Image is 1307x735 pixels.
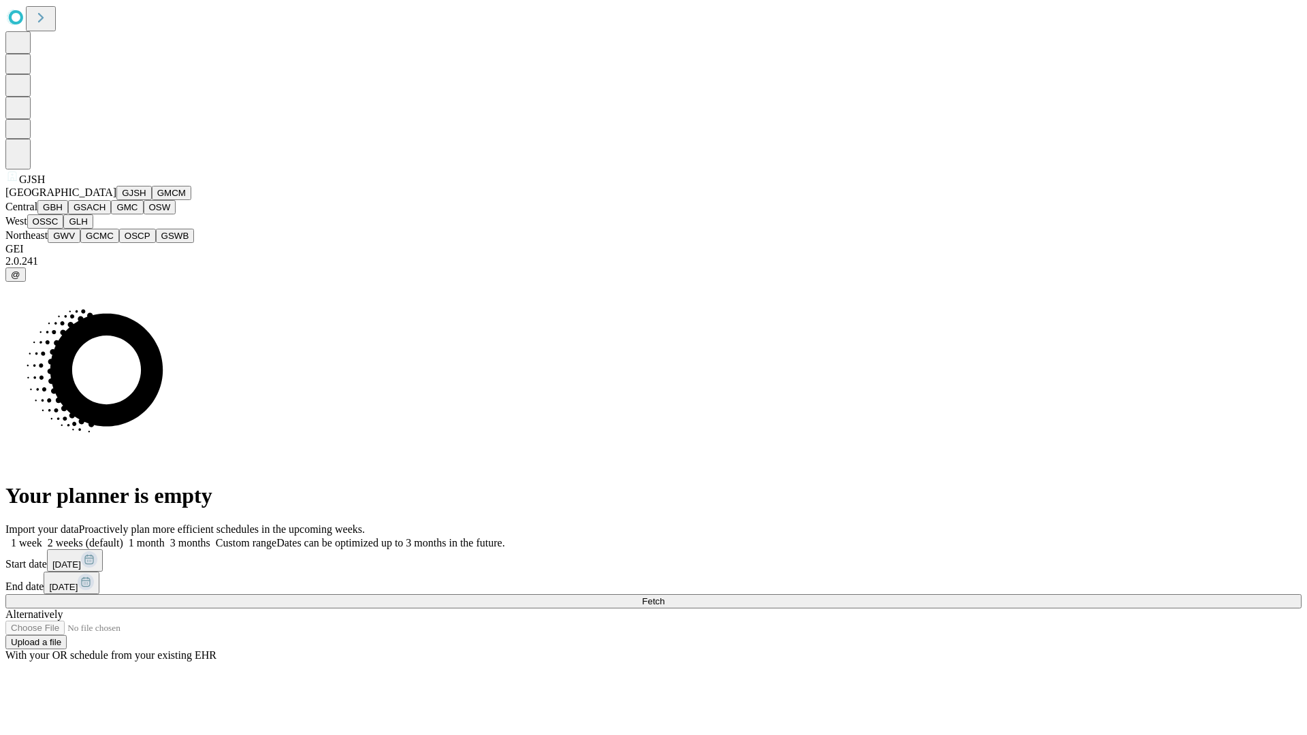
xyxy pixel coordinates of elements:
[27,214,64,229] button: OSSC
[129,537,165,549] span: 1 month
[11,269,20,280] span: @
[79,523,365,535] span: Proactively plan more efficient schedules in the upcoming weeks.
[152,186,191,200] button: GMCM
[63,214,93,229] button: GLH
[44,572,99,594] button: [DATE]
[5,243,1302,255] div: GEI
[5,523,79,535] span: Import your data
[276,537,504,549] span: Dates can be optimized up to 3 months in the future.
[216,537,276,549] span: Custom range
[170,537,210,549] span: 3 months
[5,594,1302,608] button: Fetch
[47,549,103,572] button: [DATE]
[5,267,26,282] button: @
[119,229,156,243] button: OSCP
[111,200,143,214] button: GMC
[5,215,27,227] span: West
[48,537,123,549] span: 2 weeks (default)
[80,229,119,243] button: GCMC
[642,596,664,606] span: Fetch
[5,483,1302,508] h1: Your planner is empty
[49,582,78,592] span: [DATE]
[5,201,37,212] span: Central
[52,559,81,570] span: [DATE]
[5,549,1302,572] div: Start date
[5,255,1302,267] div: 2.0.241
[19,174,45,185] span: GJSH
[116,186,152,200] button: GJSH
[11,537,42,549] span: 1 week
[48,229,80,243] button: GWV
[5,572,1302,594] div: End date
[5,649,216,661] span: With your OR schedule from your existing EHR
[37,200,68,214] button: GBH
[5,229,48,241] span: Northeast
[5,635,67,649] button: Upload a file
[156,229,195,243] button: GSWB
[144,200,176,214] button: OSW
[5,186,116,198] span: [GEOGRAPHIC_DATA]
[5,608,63,620] span: Alternatively
[68,200,111,214] button: GSACH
